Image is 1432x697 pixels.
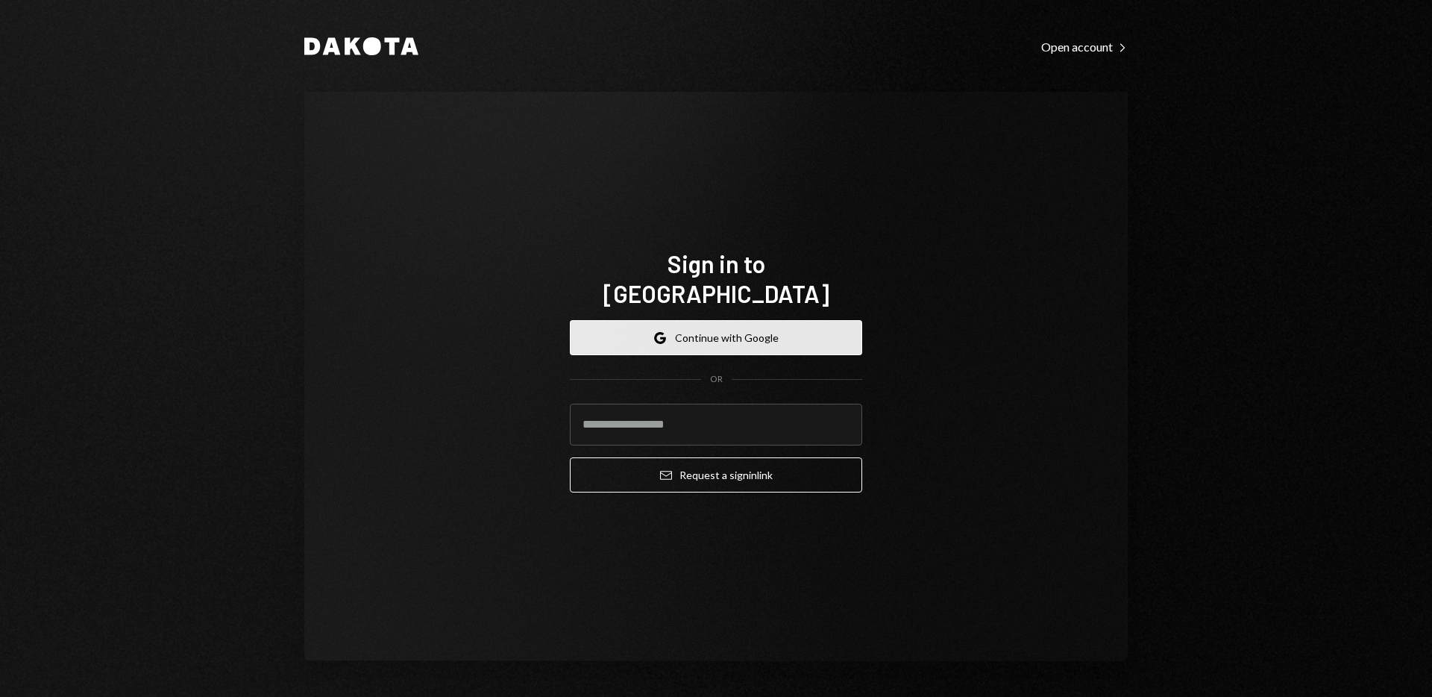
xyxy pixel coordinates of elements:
[570,320,862,355] button: Continue with Google
[1041,40,1128,54] div: Open account
[570,249,862,308] h1: Sign in to [GEOGRAPHIC_DATA]
[1041,38,1128,54] a: Open account
[570,457,862,493] button: Request a signinlink
[710,373,723,386] div: OR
